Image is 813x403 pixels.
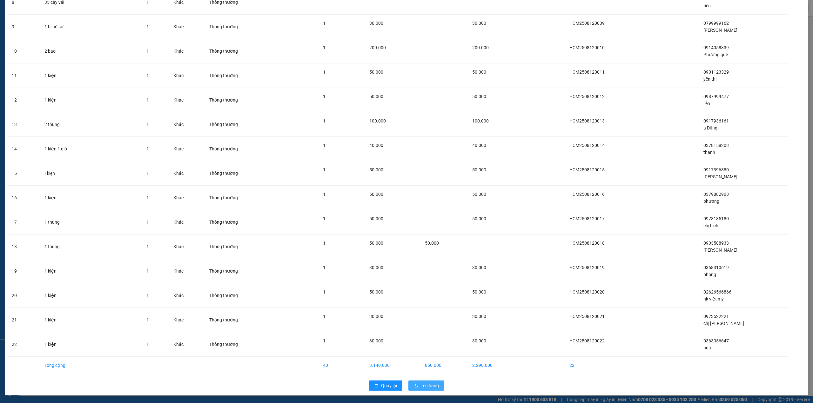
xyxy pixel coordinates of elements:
[703,338,729,343] span: 0363056647
[7,235,39,259] td: 18
[369,167,383,172] span: 50.000
[472,143,486,148] span: 40.000
[146,268,149,274] span: 1
[204,235,273,259] td: Thông thường
[323,143,326,148] span: 1
[7,186,39,210] td: 16
[7,332,39,357] td: 22
[39,161,142,186] td: 1kiẹn
[323,241,326,246] span: 1
[146,171,149,176] span: 1
[369,118,386,123] span: 100.000
[168,15,204,39] td: Khác
[39,210,142,235] td: 1 thùng
[703,21,729,26] span: 0799999162
[146,97,149,102] span: 1
[168,88,204,112] td: Khác
[425,241,439,246] span: 50.000
[39,112,142,137] td: 2 thùng
[467,357,521,374] td: 2.290.000
[369,338,383,343] span: 30.000
[39,39,142,63] td: 2 bao
[146,122,149,127] span: 1
[703,345,711,350] span: nga
[569,241,605,246] span: HCM2508120018
[569,314,605,319] span: HCM2508120021
[369,216,383,221] span: 50.000
[369,265,383,270] span: 30.000
[369,94,383,99] span: 50.000
[7,210,39,235] td: 17
[569,94,605,99] span: HCM2508120012
[168,112,204,137] td: Khác
[369,45,386,50] span: 200.000
[569,216,605,221] span: HCM2508120017
[369,143,383,148] span: 40.000
[569,192,605,197] span: HCM2508120016
[569,167,605,172] span: HCM2508120015
[703,248,737,253] span: [PERSON_NAME]
[204,186,273,210] td: Thông thường
[703,289,731,294] span: 02626566866
[39,186,142,210] td: 1 kiện
[374,383,379,388] span: rollback
[146,49,149,54] span: 1
[413,383,418,388] span: upload
[323,192,326,197] span: 1
[703,69,729,75] span: 0901123329
[146,220,149,225] span: 1
[569,143,605,148] span: HCM2508120014
[569,289,605,294] span: HCM2508120020
[569,45,605,50] span: HCM2508120010
[39,332,142,357] td: 1 kiện
[7,63,39,88] td: 11
[146,342,149,347] span: 1
[204,137,273,161] td: Thông thường
[703,28,737,33] span: [PERSON_NAME]
[39,235,142,259] td: 1 thùng
[39,137,142,161] td: 1 kiện 1 giỏ
[703,76,716,82] span: yến thị
[168,332,204,357] td: Khác
[318,357,365,374] td: 40
[569,21,605,26] span: HCM2508120009
[204,112,273,137] td: Thông thường
[472,94,486,99] span: 50.000
[204,308,273,332] td: Thông thường
[7,15,39,39] td: 9
[323,21,326,26] span: 1
[703,192,729,197] span: 0379882908
[323,216,326,221] span: 1
[146,24,149,29] span: 1
[703,118,729,123] span: 0917936161
[168,308,204,332] td: Khác
[7,39,39,63] td: 10
[472,21,486,26] span: 30.000
[472,265,486,270] span: 30.000
[39,308,142,332] td: 1 kiện
[168,235,204,259] td: Khác
[703,296,724,301] span: nk việt mỹ
[168,283,204,308] td: Khác
[7,88,39,112] td: 12
[39,357,142,374] td: Tổng cộng
[703,143,729,148] span: 0378158203
[703,241,729,246] span: 0903588933
[7,137,39,161] td: 14
[703,265,729,270] span: 0368310619
[569,265,605,270] span: HCM2508120019
[168,186,204,210] td: Khác
[146,73,149,78] span: 1
[369,241,383,246] span: 50.000
[204,259,273,283] td: Thông thường
[323,314,326,319] span: 1
[472,45,489,50] span: 200.000
[472,216,486,221] span: 50.000
[204,161,273,186] td: Thông thường
[703,272,716,277] span: phong
[168,161,204,186] td: Khác
[168,210,204,235] td: Khác
[168,39,204,63] td: Khác
[323,94,326,99] span: 1
[146,293,149,298] span: 1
